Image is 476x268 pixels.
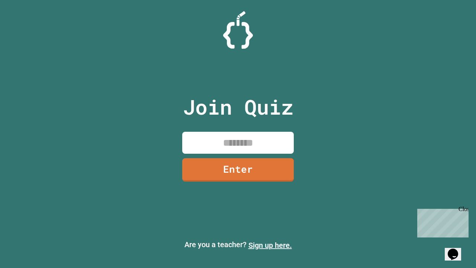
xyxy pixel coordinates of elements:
iframe: chat widget [445,238,469,261]
p: Are you a teacher? [6,239,470,251]
img: Logo.svg [223,11,253,49]
a: Sign up here. [248,241,292,250]
a: Enter [182,158,294,182]
p: Join Quiz [183,92,293,122]
div: Chat with us now!Close [3,3,51,47]
iframe: chat widget [414,206,469,237]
